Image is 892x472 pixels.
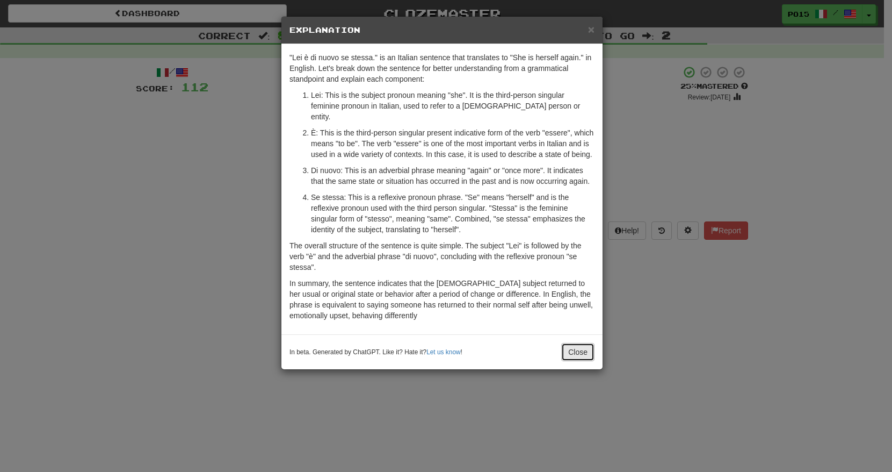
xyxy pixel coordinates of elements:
h5: Explanation [289,25,594,35]
small: In beta. Generated by ChatGPT. Like it? Hate it? ! [289,348,462,357]
p: The overall structure of the sentence is quite simple. The subject "Lei" is followed by the verb ... [289,240,594,273]
p: È: This is the third-person singular present indicative form of the verb "essere", which means "t... [311,127,594,160]
p: Lei: This is the subject pronoun meaning "she". It is the third-person singular feminine pronoun ... [311,90,594,122]
p: Se stessa: This is a reflexive pronoun phrase. "Se" means "herself" and is the reflexive pronoun ... [311,192,594,235]
p: In summary, the sentence indicates that the [DEMOGRAPHIC_DATA] subject returned to her usual or o... [289,278,594,321]
button: Close [588,24,594,35]
p: "Lei è di nuovo se stessa." is an Italian sentence that translates to "She is herself again." in ... [289,52,594,84]
span: × [588,23,594,35]
p: Di nuovo: This is an adverbial phrase meaning "again" or "once more". It indicates that the same ... [311,165,594,187]
a: Let us know [426,348,460,356]
button: Close [561,343,594,361]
